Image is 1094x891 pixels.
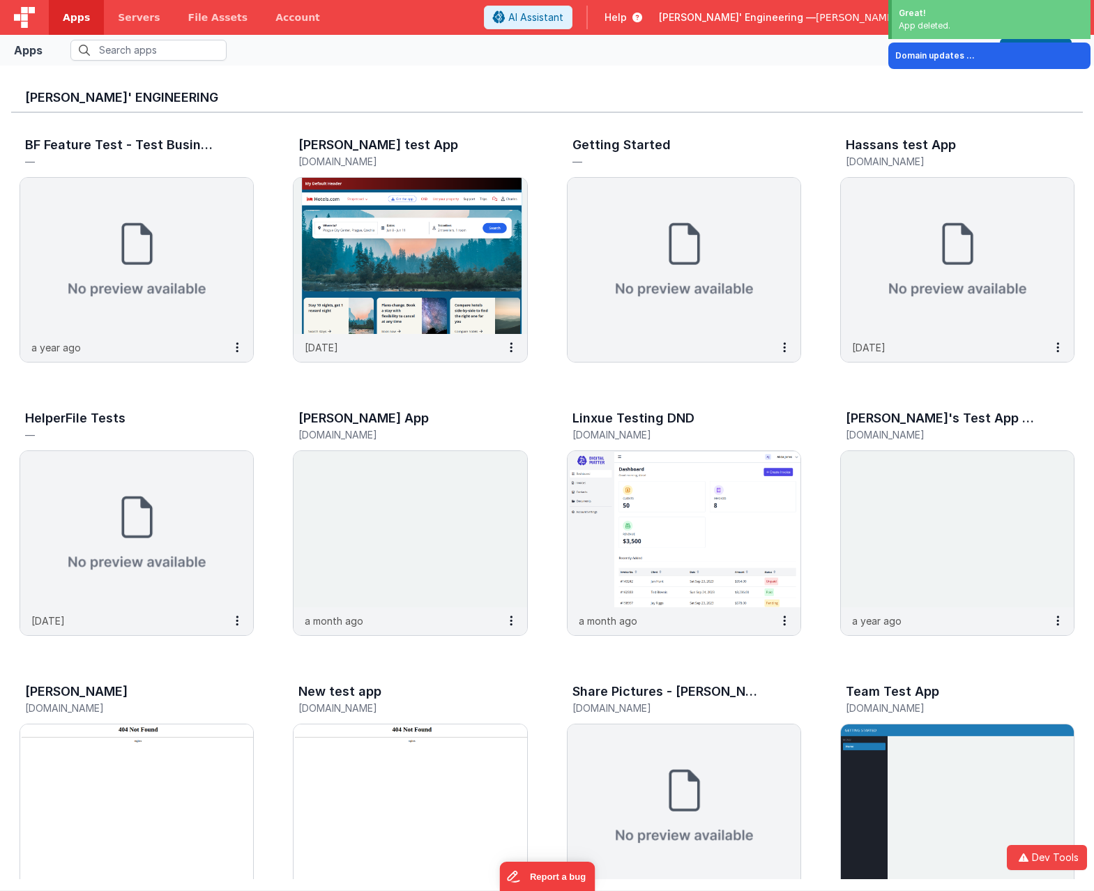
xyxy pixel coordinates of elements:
[31,340,81,355] p: a year ago
[846,138,956,152] h3: Hassans test App
[846,429,1040,440] h5: [DOMAIN_NAME]
[605,10,627,24] span: Help
[305,614,363,628] p: a month ago
[298,138,458,152] h3: [PERSON_NAME] test App
[484,6,572,29] button: AI Assistant
[572,138,671,152] h3: Getting Started
[659,10,816,24] span: [PERSON_NAME]' Engineering —
[852,614,902,628] p: a year ago
[298,411,429,425] h3: [PERSON_NAME] App
[572,685,762,699] h3: Share Pictures - [PERSON_NAME]
[31,614,65,628] p: [DATE]
[25,156,219,167] h5: —
[846,156,1040,167] h5: [DOMAIN_NAME]
[659,10,1083,24] button: [PERSON_NAME]' Engineering — [PERSON_NAME][EMAIL_ADDRESS][DOMAIN_NAME]
[895,49,1084,62] div: Domain updates ...
[899,7,1084,20] div: Great!
[899,20,1084,32] div: App deleted.
[298,703,492,713] h5: [DOMAIN_NAME]
[846,411,1035,425] h3: [PERSON_NAME]'s Test App new
[25,703,219,713] h5: [DOMAIN_NAME]
[25,138,215,152] h3: BF Feature Test - Test Business File
[572,703,766,713] h5: [DOMAIN_NAME]
[25,429,219,440] h5: —
[305,340,338,355] p: [DATE]
[118,10,160,24] span: Servers
[298,685,381,699] h3: New test app
[63,10,90,24] span: Apps
[298,429,492,440] h5: [DOMAIN_NAME]
[572,411,694,425] h3: Linxue Testing DND
[846,703,1040,713] h5: [DOMAIN_NAME]
[25,411,126,425] h3: HelperFile Tests
[188,10,248,24] span: File Assets
[14,42,43,59] div: Apps
[572,156,766,167] h5: —
[25,91,1069,105] h3: [PERSON_NAME]' Engineering
[846,685,939,699] h3: Team Test App
[852,340,886,355] p: [DATE]
[499,862,595,891] iframe: Marker.io feedback button
[579,614,637,628] p: a month ago
[298,156,492,167] h5: [DOMAIN_NAME]
[25,685,128,699] h3: [PERSON_NAME]
[70,40,227,61] input: Search apps
[816,10,1068,24] span: [PERSON_NAME][EMAIL_ADDRESS][DOMAIN_NAME]
[572,429,766,440] h5: [DOMAIN_NAME]
[1007,845,1087,870] button: Dev Tools
[508,10,563,24] span: AI Assistant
